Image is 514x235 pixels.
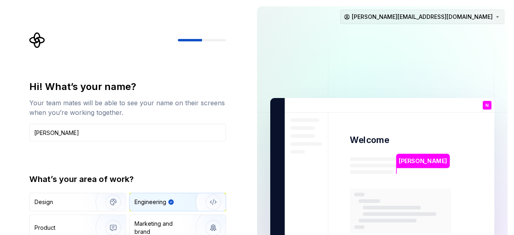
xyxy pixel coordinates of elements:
div: Engineering [135,198,166,206]
input: Han Solo [29,124,226,141]
p: N [485,103,489,108]
div: Your team mates will be able to see your name on their screens when you’re working together. [29,98,226,117]
span: [PERSON_NAME][EMAIL_ADDRESS][DOMAIN_NAME] [352,13,493,21]
div: Product [35,224,55,232]
p: [PERSON_NAME] [399,157,447,166]
p: Welcome [350,134,389,146]
button: [PERSON_NAME][EMAIL_ADDRESS][DOMAIN_NAME] [340,10,504,24]
div: Design [35,198,53,206]
svg: Supernova Logo [29,32,45,48]
div: Hi! What’s your name? [29,80,226,93]
div: What’s your area of work? [29,174,226,185]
